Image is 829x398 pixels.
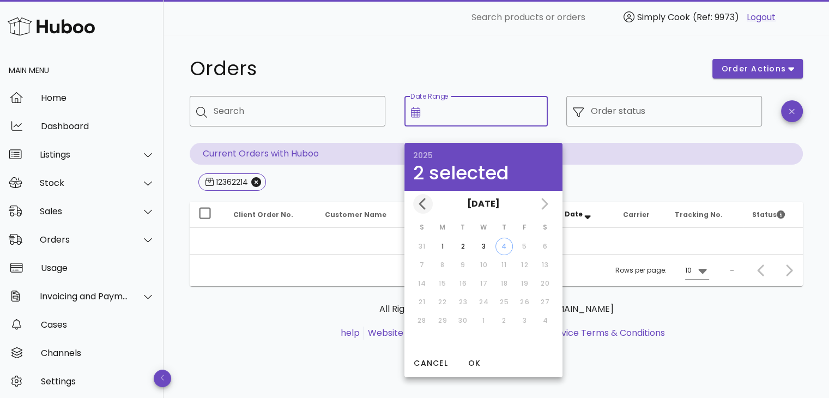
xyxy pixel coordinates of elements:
[535,218,555,237] th: S
[547,327,665,339] a: Service Terms & Conditions
[622,210,649,219] span: Carrier
[413,152,554,159] div: 2025
[412,218,432,237] th: S
[190,143,803,165] p: Current Orders with Huboo
[712,59,803,79] button: order actions
[637,11,690,23] span: Simply Cook
[40,149,129,160] div: Listings
[413,358,448,369] span: Cancel
[496,242,512,251] div: 4
[40,234,129,245] div: Orders
[494,218,514,237] th: T
[515,218,535,237] th: F
[368,327,531,339] a: Website and Dashboard Terms of Use
[198,303,794,316] p: All Rights Reserved. Copyright 2025 - [DOMAIN_NAME]
[433,218,452,237] th: M
[40,178,129,188] div: Stock
[225,202,316,228] th: Client Order No.
[675,210,723,219] span: Tracking No.
[316,202,410,228] th: Customer Name
[453,218,473,237] th: T
[409,353,452,373] button: Cancel
[475,238,492,255] button: 3
[454,238,471,255] button: 2
[41,121,155,131] div: Dashboard
[615,255,709,286] div: Rows per page:
[730,266,734,275] div: –
[454,242,471,251] div: 2
[8,15,95,38] img: Huboo Logo
[461,358,487,369] span: OK
[474,218,493,237] th: W
[747,11,776,24] a: Logout
[495,238,513,255] button: 4
[475,242,492,251] div: 3
[41,263,155,273] div: Usage
[413,194,433,214] button: Previous month
[214,177,248,188] div: 12362214
[666,202,743,228] th: Tracking No.
[533,202,614,228] th: Order Date: Sorted descending. Activate to remove sorting.
[434,238,451,255] button: 1
[233,210,293,219] span: Client Order No.
[41,376,155,387] div: Settings
[410,93,449,101] label: Date Range
[40,206,129,216] div: Sales
[190,59,699,79] h1: Orders
[693,11,739,23] span: (Ref: 9973)
[614,202,666,228] th: Carrier
[190,228,803,254] td: No data available
[434,242,451,251] div: 1
[364,327,665,340] li: and
[41,319,155,330] div: Cases
[457,353,492,373] button: OK
[41,348,155,358] div: Channels
[721,63,786,75] span: order actions
[325,210,386,219] span: Customer Name
[752,210,785,219] span: Status
[41,93,155,103] div: Home
[341,327,360,339] a: help
[685,266,692,275] div: 10
[413,164,554,182] div: 2 selected
[685,262,709,279] div: 10Rows per page:
[743,202,803,228] th: Status
[40,291,129,301] div: Invoicing and Payments
[251,177,261,187] button: Close
[463,193,504,215] button: [DATE]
